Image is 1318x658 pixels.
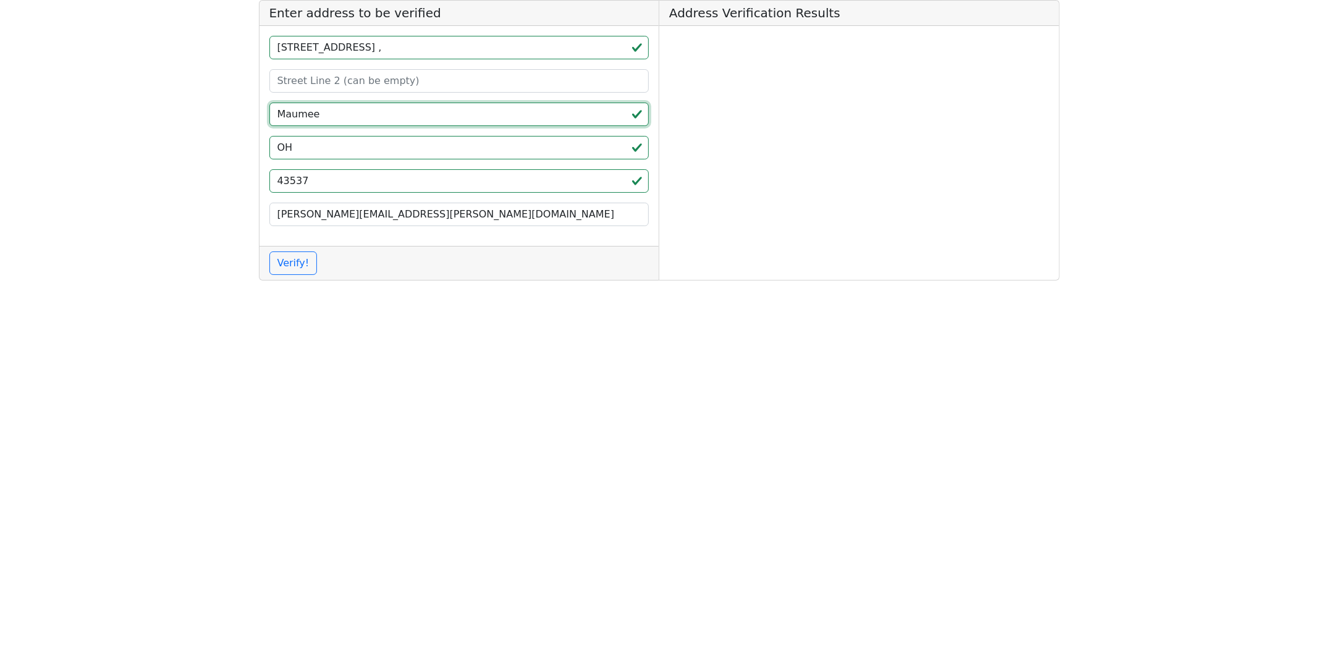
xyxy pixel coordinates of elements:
[269,69,649,93] input: Street Line 2 (can be empty)
[269,36,649,59] input: Street Line 1
[269,136,649,159] input: 2-Letter State
[269,203,649,226] input: Your Email
[269,103,649,126] input: City
[260,1,659,26] h5: Enter address to be verified
[659,1,1059,26] h5: Address Verification Results
[269,251,318,275] button: Verify!
[269,169,649,193] input: ZIP code 5 or 5+4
